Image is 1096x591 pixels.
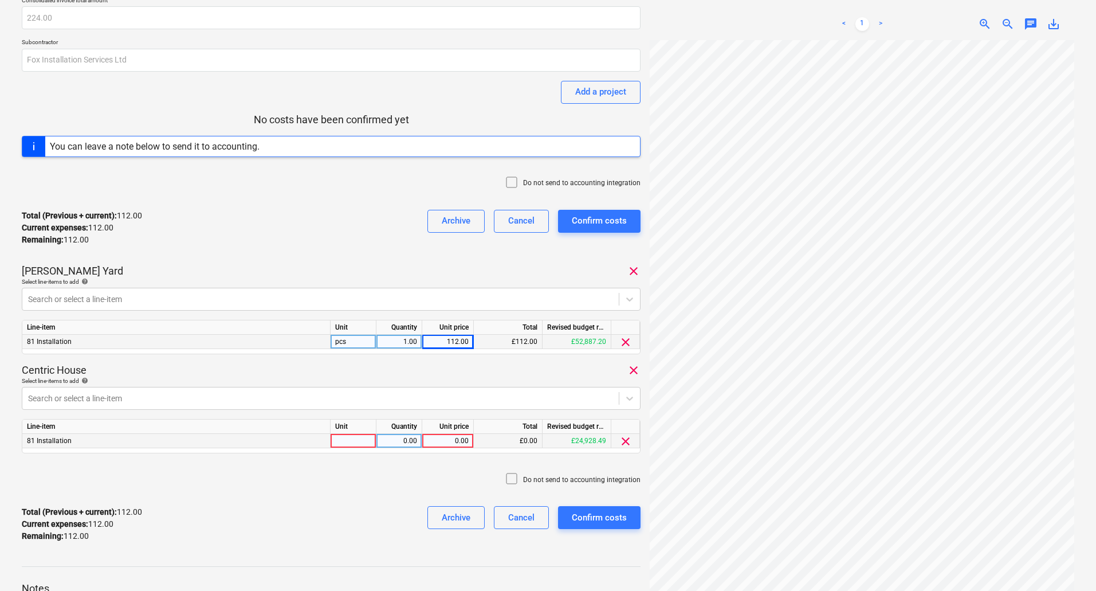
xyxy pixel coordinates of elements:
span: clear [627,264,641,278]
div: Unit [331,420,376,434]
div: Archive [442,510,470,525]
div: Select line-items to add [22,278,641,285]
span: 81 Installation [27,338,72,346]
strong: Total (Previous + current) : [22,211,117,220]
span: chat [1024,17,1038,31]
p: 112.00 [22,518,113,530]
input: Subcontractor [22,49,641,72]
p: 112.00 [22,234,89,246]
div: Total [474,320,543,335]
strong: Total (Previous + current) : [22,507,117,516]
strong: Current expenses : [22,223,88,232]
p: Subcontractor [22,38,641,48]
div: £0.00 [474,434,543,448]
strong: Current expenses : [22,519,88,529]
div: Unit price [422,320,474,335]
span: help [79,278,88,285]
a: Next page [874,17,887,31]
p: Do not send to accounting integration [523,178,641,188]
span: help [79,377,88,384]
div: 0.00 [381,434,417,448]
button: Archive [427,210,485,233]
p: Do not send to accounting integration [523,475,641,485]
a: Previous page [837,17,851,31]
div: Line-item [22,320,331,335]
span: zoom_out [1001,17,1015,31]
span: clear [619,435,633,448]
div: £112.00 [474,335,543,349]
p: 112.00 [22,210,142,222]
div: Archive [442,213,470,228]
div: You can leave a note below to send it to accounting. [50,141,260,152]
button: Archive [427,506,485,529]
p: [PERSON_NAME] Yard [22,264,123,278]
button: Confirm costs [558,210,641,233]
strong: Remaining : [22,235,64,244]
span: clear [619,335,633,349]
div: £52,887.20 [543,335,611,349]
div: Select line-items to add [22,377,641,385]
strong: Remaining : [22,531,64,541]
span: zoom_in [978,17,992,31]
p: 112.00 [22,222,113,234]
div: Add a project [575,84,626,99]
span: 81 Installation [27,437,72,445]
div: Quantity [376,420,422,434]
div: Quantity [376,320,422,335]
div: pcs [331,335,376,349]
div: 0.00 [427,434,469,448]
button: Add a project [561,81,641,104]
div: £24,928.49 [543,434,611,448]
span: clear [627,363,641,377]
button: Cancel [494,506,549,529]
div: Line-item [22,420,331,434]
div: Confirm costs [572,213,627,228]
p: 112.00 [22,506,142,518]
button: Confirm costs [558,506,641,529]
div: Unit price [422,420,474,434]
p: No costs have been confirmed yet [22,113,641,127]
p: 112.00 [22,530,89,542]
div: 1.00 [381,335,417,349]
div: 112.00 [427,335,469,349]
div: Revised budget remaining [543,420,611,434]
a: Page 1 is your current page [855,17,869,31]
div: Cancel [508,510,535,525]
div: Confirm costs [572,510,627,525]
div: Unit [331,320,376,335]
iframe: Chat Widget [1039,536,1096,591]
div: Revised budget remaining [543,320,611,335]
div: Cancel [508,213,535,228]
p: Centric House [22,363,87,377]
input: Consolidated invoice total amount [22,6,641,29]
div: Total [474,420,543,434]
button: Cancel [494,210,549,233]
span: save_alt [1047,17,1060,31]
